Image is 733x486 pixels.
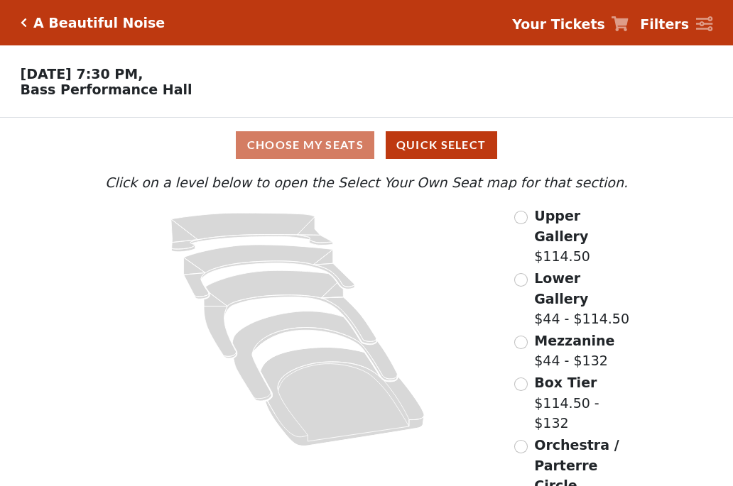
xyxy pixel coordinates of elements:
[534,208,588,244] span: Upper Gallery
[534,333,614,348] span: Mezzanine
[184,245,355,299] path: Lower Gallery - Seats Available: 40
[534,372,631,433] label: $114.50 - $132
[534,268,631,329] label: $44 - $114.50
[512,14,629,35] a: Your Tickets
[534,206,631,267] label: $114.50
[171,213,333,252] path: Upper Gallery - Seats Available: 275
[640,16,689,32] strong: Filters
[534,331,614,371] label: $44 - $132
[512,16,605,32] strong: Your Tickets
[640,14,712,35] a: Filters
[261,348,425,446] path: Orchestra / Parterre Circle - Seats Available: 14
[386,131,497,159] button: Quick Select
[21,18,27,28] a: Click here to go back to filters
[33,15,165,31] h5: A Beautiful Noise
[534,375,597,390] span: Box Tier
[534,270,588,306] span: Lower Gallery
[102,172,631,193] p: Click on a level below to open the Select Your Own Seat map for that section.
